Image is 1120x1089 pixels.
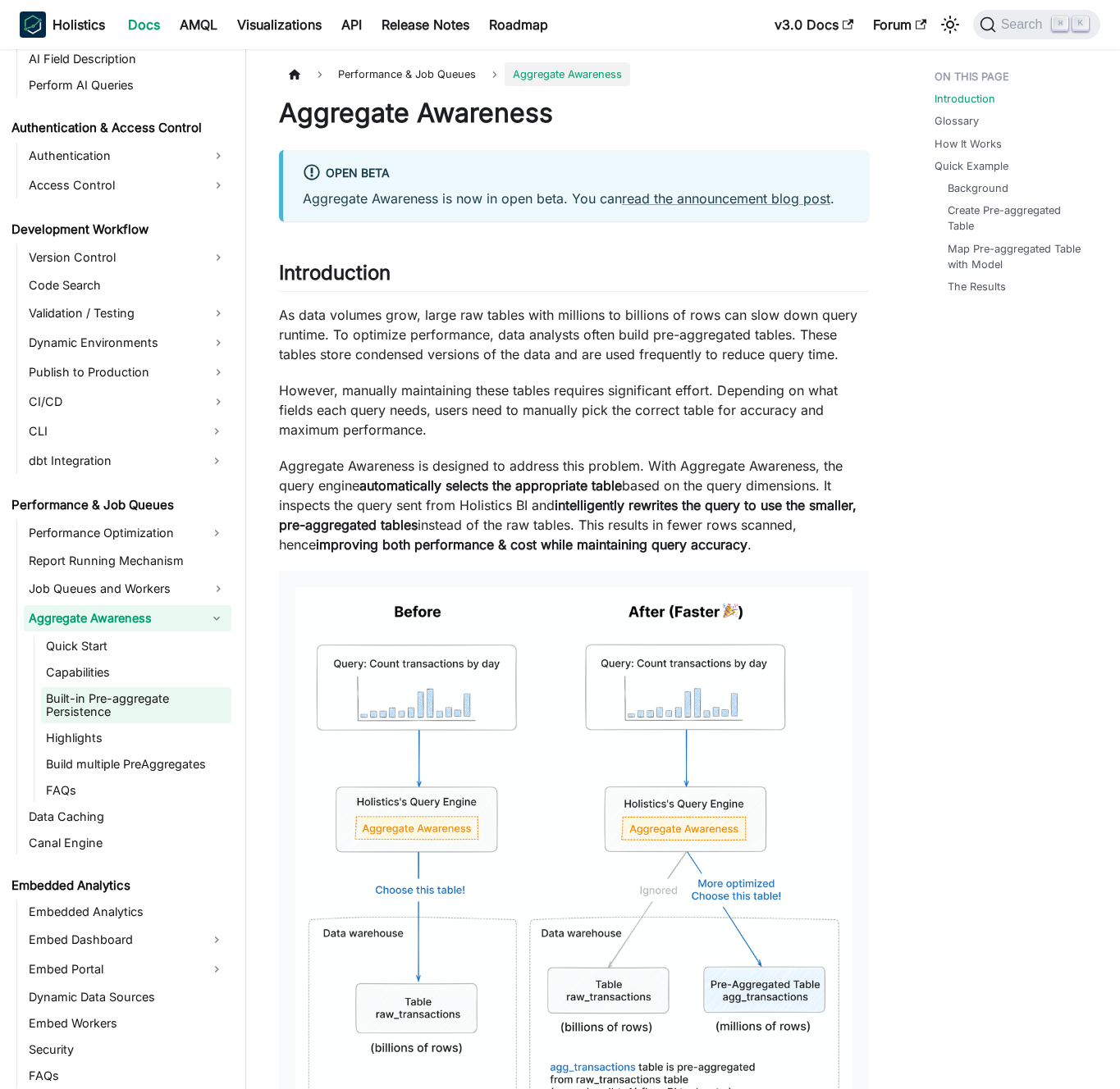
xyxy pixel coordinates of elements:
[7,874,231,897] a: Embedded Analytics
[202,956,231,982] button: Expand sidebar category 'Embed Portal'
[202,927,231,953] button: Expand sidebar category 'Embed Dashboard'
[935,136,1002,152] a: How It Works
[948,180,1008,196] a: Background
[202,448,231,474] button: Expand sidebar category 'dbt Integration'
[7,116,231,139] a: Authentication & Access Control
[1072,16,1089,31] kbd: K
[948,241,1087,272] a: Map Pre-aggregated Table with Model
[765,11,863,38] a: v3.0 Docs
[24,274,231,297] a: Code Search
[996,17,1053,32] span: Search
[202,418,231,444] button: Expand sidebar category 'CLI'
[24,1064,231,1087] a: FAQs
[316,536,747,553] strong: improving both performance & cost while maintaining query accuracy
[202,605,231,631] button: Collapse sidebar category 'Aggregate Awareness'
[279,456,869,554] p: Aggregate Awareness is designed to address this problem. With Aggregate Awareness, the query engi...
[24,418,202,444] a: CLI
[24,900,231,923] a: Embedded Analytics
[227,11,331,38] a: Visualizations
[279,261,869,292] h2: Introduction
[202,520,231,546] button: Expand sidebar category 'Performance Optimization'
[24,576,231,602] a: Job Queues and Workers
[41,635,231,658] a: Quick Start
[24,927,202,953] a: Embed Dashboard
[303,163,849,185] div: Open Beta
[935,113,979,129] a: Glossary
[937,11,963,38] button: Switch between dark and light mode (currently light mode)
[24,832,231,854] a: Canal Engine
[53,15,105,34] b: Holistics
[24,549,231,572] a: Report Running Mechanism
[279,97,869,130] h1: Aggregate Awareness
[359,477,622,494] strong: automatically selects the appropriate table
[279,497,857,533] strong: intelligently rewrites the query to use the smaller, pre-aggregated tables
[279,62,310,86] a: Home page
[24,330,231,356] a: Dynamic Environments
[7,494,231,517] a: Performance & Job Queues
[24,805,231,828] a: Data Caching
[935,158,1008,174] a: Quick Example
[41,727,231,750] a: Highlights
[479,11,558,38] a: Roadmap
[118,11,170,38] a: Docs
[7,218,231,241] a: Development Workflow
[303,189,849,208] p: Aggregate Awareness is now in open beta. You can .
[948,279,1006,294] a: The Results
[24,172,231,198] a: Access Control
[24,986,231,1009] a: Dynamic Data Sources
[622,190,830,207] a: read the announcement blog post
[24,605,202,631] a: Aggregate Awareness
[973,10,1100,39] button: Search (Command+K)
[24,956,202,982] a: Embed Portal
[1052,16,1068,31] kbd: ⌘
[279,62,869,86] nav: Breadcrumbs
[24,448,202,474] a: dbt Integration
[41,661,231,684] a: Capabilities
[948,203,1087,234] a: Create Pre-aggregated Table
[24,1012,231,1035] a: Embed Workers
[20,11,105,38] a: HolisticsHolistics
[331,11,372,38] a: API
[24,244,231,271] a: Version Control
[330,62,484,86] span: Performance & Job Queues
[24,520,202,546] a: Performance Optimization
[279,305,869,364] p: As data volumes grow, large raw tables with millions to billions of rows can slow down query runt...
[505,62,630,86] span: Aggregate Awareness
[24,48,231,71] a: AI Field Description
[170,11,227,38] a: AMQL
[41,687,231,723] a: Built-in Pre-aggregate Persistence
[24,359,231,385] a: Publish to Production
[372,11,479,38] a: Release Notes
[24,143,231,169] a: Authentication
[24,389,231,415] a: CI/CD
[24,74,231,97] a: Perform AI Queries
[935,91,995,107] a: Introduction
[279,380,869,440] p: However, manually maintaining these tables requires significant effort. Depending on what fields ...
[41,753,231,776] a: Build multiple PreAggregates
[20,11,46,38] img: Holistics
[863,11,936,38] a: Forum
[41,779,231,802] a: FAQs
[24,1038,231,1061] a: Security
[24,300,231,326] a: Validation / Testing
